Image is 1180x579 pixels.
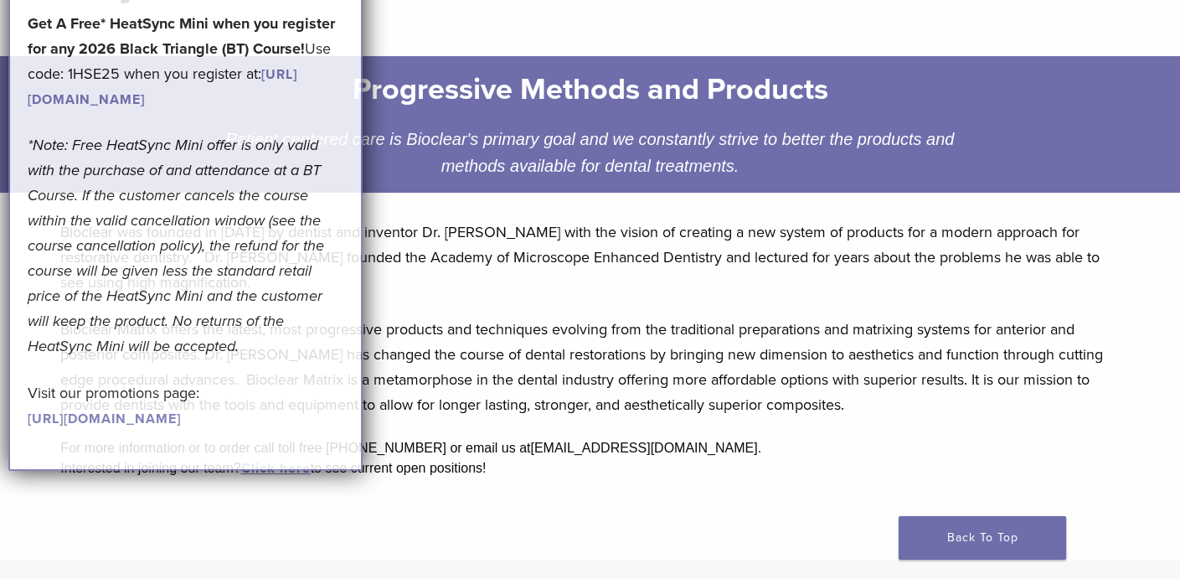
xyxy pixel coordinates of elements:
p: Bioclear Matrix offers the latest, most progressive products and techniques evolving from the tra... [60,317,1119,417]
p: Use code: 1HSE25 when you register at: [28,11,343,111]
em: *Note: Free HeatSync Mini offer is only valid with the purchase of and attendance at a BT Course.... [28,136,324,355]
div: Patient centered care is Bioclear's primary goal and we constantly strive to better the products ... [197,126,983,179]
p: Visit our promotions page: [28,380,343,431]
strong: Get A Free* HeatSync Mini when you register for any 2026 Black Triangle (BT) Course! [28,14,335,58]
p: Bioclear was founded in [DATE] by dentist and inventor Dr. [PERSON_NAME] with the vision of creat... [60,220,1119,295]
div: Interested in joining our team? to see current open positions! [60,458,1119,478]
a: Back To Top [899,516,1066,560]
a: [URL][DOMAIN_NAME] [28,411,181,427]
h2: Progressive Methods and Products [209,70,971,110]
div: For more information or to order call toll free [PHONE_NUMBER] or email us at [EMAIL_ADDRESS][DOM... [60,438,1119,458]
a: [URL][DOMAIN_NAME] [28,66,297,108]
